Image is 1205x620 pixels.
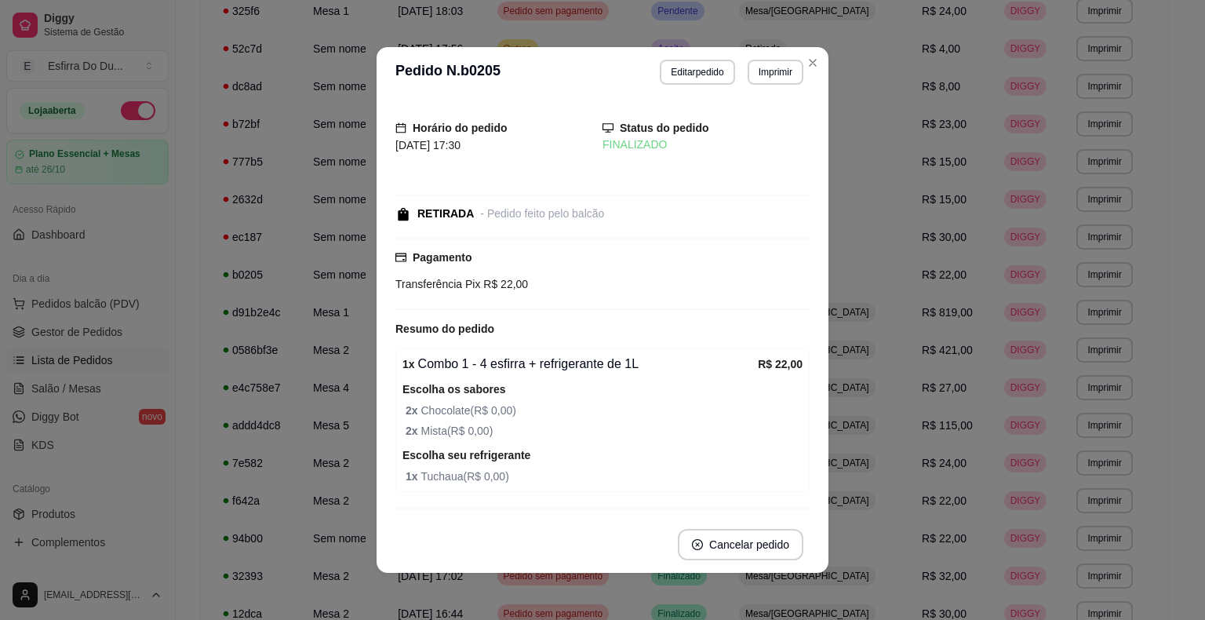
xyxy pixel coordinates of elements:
button: Close [800,50,825,75]
span: close-circle [692,539,703,550]
strong: 2 x [406,425,420,437]
span: calendar [395,122,406,133]
strong: R$ 22,00 [758,358,803,370]
div: Combo 1 - 4 esfirra + refrigerante de 1L [402,355,758,374]
button: Imprimir [748,60,803,85]
span: credit-card [395,252,406,263]
span: [DATE] 17:30 [395,139,461,151]
strong: 2 x [406,404,420,417]
strong: 1 x [402,358,415,370]
strong: Horário do pedido [413,122,508,134]
strong: Escolha seu refrigerante [402,449,530,461]
button: Editarpedido [660,60,734,85]
h3: Pedido N. b0205 [395,60,501,85]
strong: Resumo do pedido [395,323,494,335]
span: R$ 22,00 [480,278,528,290]
span: Transferência Pix [395,278,480,290]
button: close-circleCancelar pedido [678,529,803,560]
strong: Escolha os sabores [402,383,506,396]
div: FINALIZADO [602,137,810,153]
span: Mista ( R$ 0,00 ) [406,422,803,439]
strong: 1 x [406,470,420,483]
span: desktop [602,122,613,133]
strong: Status do pedido [620,122,709,134]
div: RETIRADA [417,206,474,222]
span: Chocolate ( R$ 0,00 ) [406,402,803,419]
div: - Pedido feito pelo balcão [480,206,604,222]
strong: Pagamento [413,251,471,264]
span: Tuchaua ( R$ 0,00 ) [406,468,803,485]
